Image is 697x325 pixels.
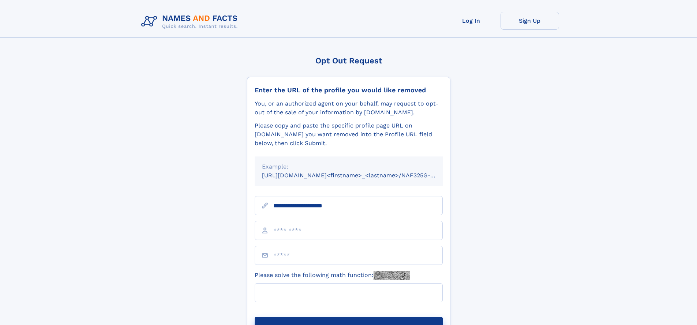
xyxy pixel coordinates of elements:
a: Sign Up [501,12,559,30]
label: Please solve the following math function: [255,271,410,280]
div: Opt Out Request [247,56,450,65]
div: Please copy and paste the specific profile page URL on [DOMAIN_NAME] you want removed into the Pr... [255,121,443,148]
div: You, or an authorized agent on your behalf, may request to opt-out of the sale of your informatio... [255,99,443,117]
img: Logo Names and Facts [138,12,244,32]
small: [URL][DOMAIN_NAME]<firstname>_<lastname>/NAF325G-xxxxxxxx [262,172,457,179]
div: Enter the URL of the profile you would like removed [255,86,443,94]
div: Example: [262,162,435,171]
a: Log In [442,12,501,30]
